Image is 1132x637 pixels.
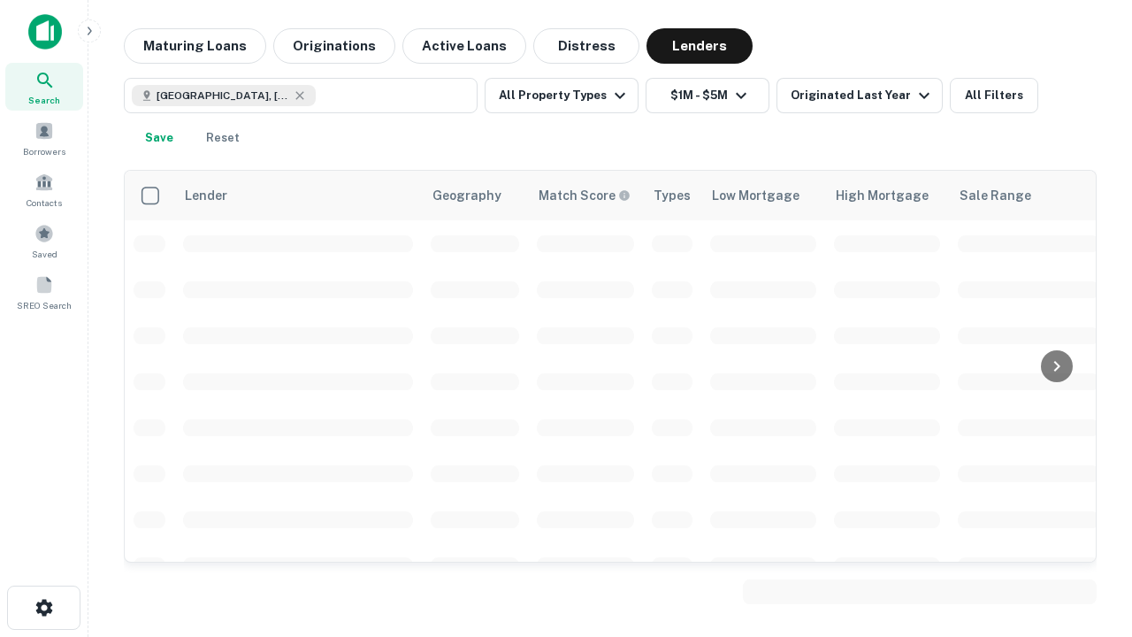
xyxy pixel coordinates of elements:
button: Active Loans [402,28,526,64]
div: Capitalize uses an advanced AI algorithm to match your search with the best lender. The match sco... [539,186,631,205]
div: High Mortgage [836,185,929,206]
button: Originated Last Year [776,78,943,113]
a: SREO Search [5,268,83,316]
button: Maturing Loans [124,28,266,64]
span: Saved [32,247,57,261]
button: Reset [195,120,251,156]
iframe: Chat Widget [1044,495,1132,580]
th: Lender [174,171,422,220]
div: Originated Last Year [791,85,935,106]
h6: Match Score [539,186,627,205]
button: $1M - $5M [646,78,769,113]
a: Contacts [5,165,83,213]
div: Low Mortgage [712,185,799,206]
th: Types [643,171,701,220]
span: Search [28,93,60,107]
button: [GEOGRAPHIC_DATA], [GEOGRAPHIC_DATA], [GEOGRAPHIC_DATA] [124,78,478,113]
button: All Filters [950,78,1038,113]
span: Borrowers [23,144,65,158]
div: Lender [185,185,227,206]
div: Geography [432,185,501,206]
th: Geography [422,171,528,220]
button: Save your search to get updates of matches that match your search criteria. [131,120,187,156]
th: Sale Range [949,171,1108,220]
div: Sale Range [960,185,1031,206]
button: Lenders [646,28,753,64]
a: Search [5,63,83,111]
button: Originations [273,28,395,64]
a: Borrowers [5,114,83,162]
div: Types [654,185,691,206]
button: Distress [533,28,639,64]
a: Saved [5,217,83,265]
span: [GEOGRAPHIC_DATA], [GEOGRAPHIC_DATA], [GEOGRAPHIC_DATA] [157,88,289,104]
th: High Mortgage [825,171,949,220]
button: All Property Types [485,78,639,113]
th: Low Mortgage [701,171,825,220]
span: SREO Search [17,298,72,312]
th: Capitalize uses an advanced AI algorithm to match your search with the best lender. The match sco... [528,171,643,220]
img: capitalize-icon.png [28,14,62,50]
span: Contacts [27,196,62,210]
